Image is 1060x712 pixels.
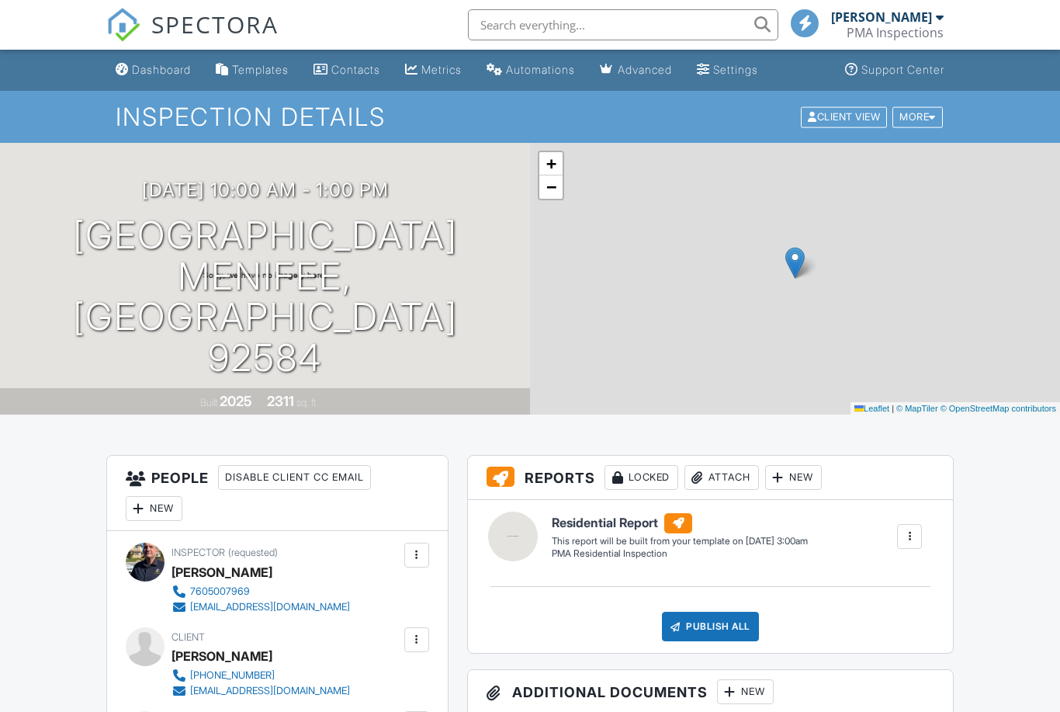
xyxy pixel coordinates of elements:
[200,397,217,408] span: Built
[421,63,462,76] div: Metrics
[839,56,951,85] a: Support Center
[399,56,468,85] a: Metrics
[940,404,1056,413] a: © OpenStreetMap contributors
[506,63,575,76] div: Automations
[552,535,808,547] div: This report will be built from your template on [DATE] 3:00am
[539,152,563,175] a: Zoom in
[552,513,808,533] h6: Residential Report
[171,644,272,668] div: [PERSON_NAME]
[232,63,289,76] div: Templates
[107,456,448,531] h3: People
[171,683,350,699] a: [EMAIL_ADDRESS][DOMAIN_NAME]
[190,669,275,682] div: [PHONE_NUMBER]
[618,63,672,76] div: Advanced
[151,8,279,40] span: SPECTORA
[717,679,774,704] div: New
[713,63,758,76] div: Settings
[126,496,182,521] div: New
[468,9,778,40] input: Search everything...
[539,175,563,199] a: Zoom out
[896,404,938,413] a: © MapTiler
[106,8,140,42] img: The Best Home Inspection Software - Spectora
[267,393,294,409] div: 2311
[25,215,505,379] h1: [GEOGRAPHIC_DATA] Menifee, [GEOGRAPHIC_DATA] 92584
[116,103,944,130] h1: Inspection Details
[171,547,225,558] span: Inspector
[142,179,389,200] h3: [DATE] 10:00 am - 1:00 pm
[109,56,197,85] a: Dashboard
[171,668,350,683] a: [PHONE_NUMBER]
[854,404,889,413] a: Leaflet
[684,465,759,490] div: Attach
[480,56,581,85] a: Automations (Basic)
[190,601,350,613] div: [EMAIL_ADDRESS][DOMAIN_NAME]
[171,631,205,643] span: Client
[307,56,386,85] a: Contacts
[171,599,350,615] a: [EMAIL_ADDRESS][DOMAIN_NAME]
[220,393,252,409] div: 2025
[171,584,350,599] a: 7605007969
[801,106,887,127] div: Client View
[662,612,759,641] div: Publish All
[785,247,805,279] img: Marker
[552,547,808,561] div: PMA Residential Inspection
[831,9,932,25] div: [PERSON_NAME]
[296,397,318,408] span: sq. ft.
[132,63,191,76] div: Dashboard
[765,465,822,490] div: New
[546,154,556,173] span: +
[594,56,678,85] a: Advanced
[892,106,943,127] div: More
[171,561,272,584] div: [PERSON_NAME]
[210,56,295,85] a: Templates
[892,404,894,413] span: |
[190,585,250,598] div: 7605007969
[468,456,953,500] h3: Reports
[546,177,556,196] span: −
[604,465,678,490] div: Locked
[847,25,944,40] div: PMA Inspections
[861,63,944,76] div: Support Center
[331,63,380,76] div: Contacts
[799,110,891,122] a: Client View
[691,56,764,85] a: Settings
[190,685,350,697] div: [EMAIL_ADDRESS][DOMAIN_NAME]
[106,21,279,54] a: SPECTORA
[228,547,278,558] span: (requested)
[218,465,371,490] div: Disable Client CC Email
